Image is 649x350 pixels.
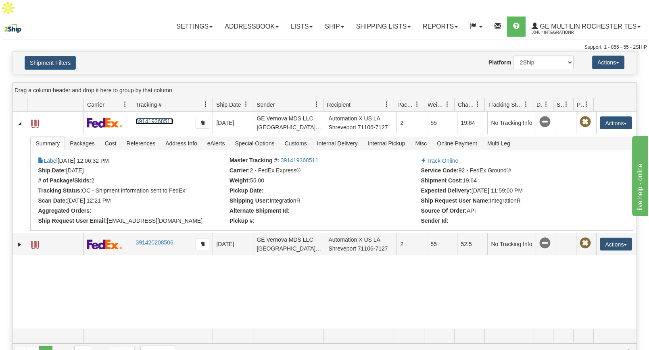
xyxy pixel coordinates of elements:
[539,238,551,249] span: No Tracking Info
[38,217,106,224] strong: Ship Request User Email:
[280,137,311,150] span: Customs
[136,239,173,246] a: 391420208506
[421,167,610,175] li: 92 - FedEx Ground®
[421,177,462,184] strong: Shipment Cost:
[471,97,484,111] a: Charge filter column settings
[38,197,67,204] strong: Scan Date:
[38,157,227,165] li: [DATE] 12:06:32 PM
[350,17,417,37] a: Shipping lists
[417,17,464,37] a: Reports
[38,167,66,174] strong: Ship Date:
[428,101,444,109] span: Weight
[38,177,227,185] li: 2
[253,112,325,134] td: GE Vernova MDS LLC [GEOGRAPHIC_DATA]-4251
[310,97,323,111] a: Sender filter column settings
[536,101,543,109] span: Delivery Status
[65,137,99,150] span: Packages
[16,240,24,249] a: Expand
[38,157,57,164] a: Label
[38,207,91,214] strong: Aggregated Orders:
[580,238,591,249] span: Pickup Not Assigned
[539,116,551,128] span: No Tracking Info
[538,23,636,30] span: GE Multilin Rochester Tes
[592,56,624,69] button: Actions
[427,233,457,255] td: 55
[136,101,162,109] span: Tracking #
[239,97,253,111] a: Ship Date filter column settings
[230,167,250,174] strong: Carrier:
[230,137,279,150] span: Special Options
[213,112,253,134] td: [DATE]
[31,116,39,129] a: Label
[440,97,454,111] a: Weight filter column settings
[539,97,553,111] a: Delivery Status filter column settings
[600,238,632,251] button: Actions
[396,233,427,255] td: 2
[281,157,318,164] a: 391419368511
[87,101,104,109] span: Carrier
[38,167,227,175] li: [DATE]
[136,118,173,124] a: 391419368511
[421,197,610,205] li: IntegrationR
[325,233,396,255] td: Automation X US LA Shreveport 71106-7127
[410,137,432,150] span: Misc
[230,177,419,185] li: 55.00
[196,238,209,250] button: Copy to clipboard
[532,29,592,37] span: 3046 / IntegrationR
[2,44,647,51] div: Support: 1 - 855 - 55 - 2SHIP
[577,101,584,109] span: Pickup Status
[230,187,264,194] strong: Pickup Date:
[325,112,396,134] td: Automation X US LA Shreveport 71106-7127
[482,137,515,150] span: Multi Leg
[216,101,241,109] span: Ship Date
[319,17,350,37] a: Ship
[202,137,230,150] span: eAlerts
[25,56,76,70] button: Shipment Filters
[559,97,573,111] a: Shipment Issues filter column settings
[421,217,448,224] strong: Sender Id:
[257,101,275,109] span: Sender
[580,116,591,128] span: Pickup Not Assigned
[327,101,351,109] span: Recipient
[38,197,227,205] li: [DATE] 12:21 PM
[421,187,471,194] strong: Expected Delivery:
[487,233,536,255] td: No Tracking Info
[519,97,533,111] a: Tracking Status filter column settings
[2,18,23,39] img: logo3046.jpg
[100,137,121,150] span: Cost
[219,17,285,37] a: Addressbook
[199,97,213,111] a: Tracking # filter column settings
[38,187,82,194] strong: Tracking Status:
[230,177,250,184] strong: Weight:
[122,137,161,150] span: References
[285,17,319,37] a: Lists
[6,5,75,14] div: live help - online
[488,58,511,66] label: Platform
[487,112,536,134] td: No Tracking Info
[421,207,610,215] li: API
[380,97,394,111] a: Recipient filter column settings
[557,101,563,109] span: Shipment Issues
[580,97,593,111] a: Pickup Status filter column settings
[410,97,424,111] a: Packages filter column settings
[230,207,290,214] strong: Alternate Shipment Id:
[458,101,475,109] span: Charge
[488,101,523,109] span: Tracking Status
[38,187,227,195] li: OC - Shipment information sent to FedEx
[421,167,458,174] strong: Service Code:
[457,112,487,134] td: 19.64
[230,197,419,205] li: IntegrationR (29250)
[230,217,255,224] strong: Pickup #:
[31,237,39,250] a: Label
[363,137,410,150] span: Internal Pickup
[396,112,427,134] td: 2
[196,117,209,129] button: Copy to clipboard
[630,134,648,216] iframe: chat widget
[526,17,647,37] a: GE Multilin Rochester Tes 3046 / IntegrationR
[170,17,219,37] a: Settings
[230,167,419,175] li: 2 - FedEx Express®
[397,101,414,109] span: Packages
[230,157,279,164] strong: Master Tracking #:
[31,137,65,150] span: Summary
[421,197,490,204] strong: Ship Request User Name:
